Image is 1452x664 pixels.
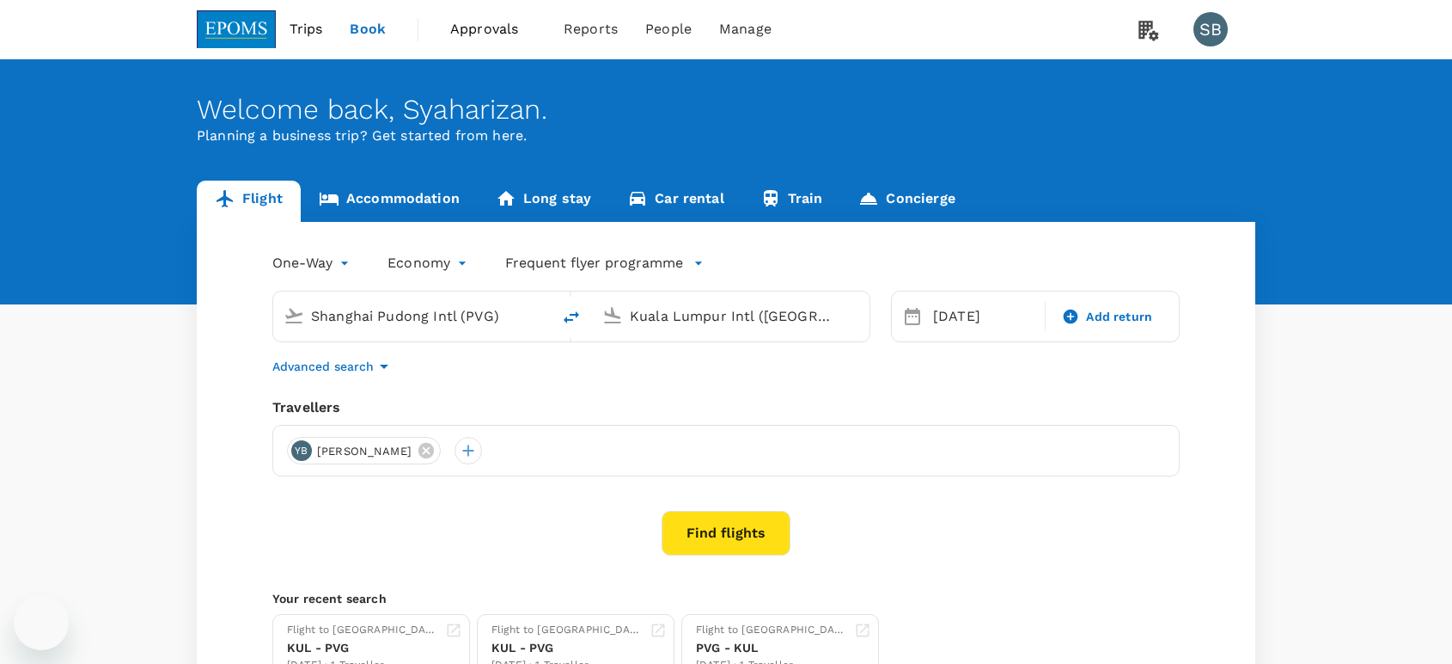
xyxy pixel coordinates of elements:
[505,253,683,274] p: Frequent flyer programme
[645,19,692,40] span: People
[272,356,394,377] button: Advanced search
[539,314,542,317] button: Open
[14,595,69,650] iframe: Button to launch messaging window
[272,249,353,277] div: One-Way
[551,297,592,338] button: delete
[742,181,841,222] a: Train
[272,590,1180,607] p: Your recent search
[491,622,643,639] div: Flight to [GEOGRAPHIC_DATA]
[197,181,301,222] a: Flight
[287,437,441,464] div: YB[PERSON_NAME]
[696,639,847,657] div: PVG - KUL
[307,443,422,460] span: [PERSON_NAME]
[1193,12,1228,46] div: SB
[272,358,374,375] p: Advanced search
[197,126,1255,146] p: Planning a business trip? Get started from here.
[287,622,438,639] div: Flight to [GEOGRAPHIC_DATA]
[630,303,833,329] input: Going to
[609,181,742,222] a: Car rental
[926,299,1041,334] div: [DATE]
[287,639,438,657] div: KUL - PVG
[696,622,847,639] div: Flight to [GEOGRAPHIC_DATA]
[491,639,643,657] div: KUL - PVG
[1086,308,1152,326] span: Add return
[857,314,861,317] button: Open
[272,397,1180,418] div: Travellers
[197,94,1255,126] div: Welcome back , Syaharizan .
[450,19,536,40] span: Approvals
[311,303,515,329] input: Depart from
[719,19,772,40] span: Manage
[840,181,973,222] a: Concierge
[387,249,471,277] div: Economy
[290,19,323,40] span: Trips
[291,440,312,461] div: YB
[662,511,790,556] button: Find flights
[478,181,609,222] a: Long stay
[301,181,478,222] a: Accommodation
[197,10,276,48] img: EPOMS SDN BHD
[505,253,704,274] button: Frequent flyer programme
[350,19,386,40] span: Book
[564,19,618,40] span: Reports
